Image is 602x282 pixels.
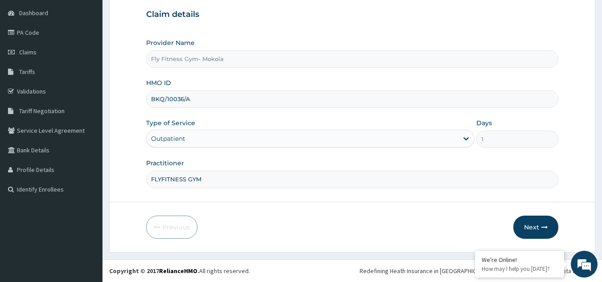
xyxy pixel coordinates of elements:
[146,38,195,47] label: Provider Name
[19,48,37,56] span: Claims
[4,188,170,219] textarea: Type your message and hit 'Enter'
[146,90,559,108] input: Enter HMO ID
[46,50,150,61] div: Chat with us now
[109,267,199,275] strong: Copyright © 2017 .
[146,171,559,188] input: Enter Name
[146,4,168,26] div: Minimize live chat window
[19,68,35,76] span: Tariffs
[19,9,48,17] span: Dashboard
[482,256,557,264] div: We're Online!
[146,159,184,168] label: Practitioner
[146,78,171,87] label: HMO ID
[146,119,195,127] label: Type of Service
[513,216,558,239] button: Next
[102,259,602,282] footer: All rights reserved.
[476,119,492,127] label: Days
[360,266,595,275] div: Redefining Heath Insurance in [GEOGRAPHIC_DATA] using Telemedicine and Data Science!
[482,265,557,273] p: How may I help you today?
[146,216,197,239] button: Previous
[159,267,197,275] a: RelianceHMO
[146,10,559,20] h3: Claim details
[16,45,36,67] img: d_794563401_company_1708531726252_794563401
[19,107,65,115] span: Tariff Negotiation
[52,84,123,174] span: We're online!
